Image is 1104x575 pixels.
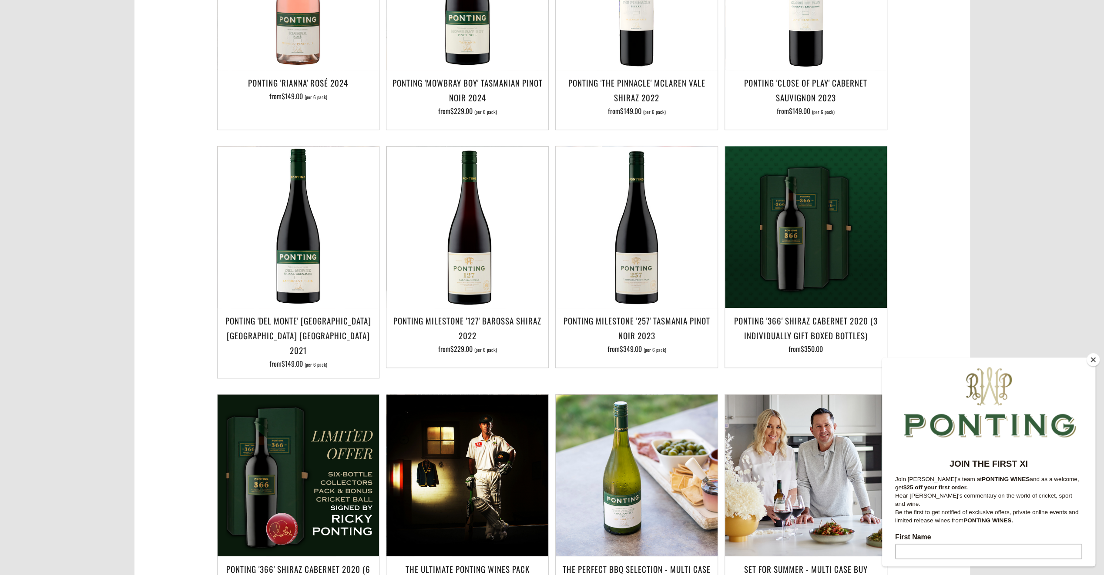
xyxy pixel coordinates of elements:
input: Subscribe [13,285,200,301]
a: Ponting Milestone '127' Barossa Shiraz 2022 from$229.00 (per 6 pack) [386,313,548,357]
span: from [607,106,665,116]
h3: Ponting 'Rianna' Rosé 2024 [222,75,375,90]
strong: $25 off your first order. [21,127,86,133]
span: from [438,344,497,354]
label: Email [13,249,200,259]
span: from [789,344,823,354]
span: We will send you a confirmation email to subscribe. I agree to sign up to the Ponting Wines newsl... [13,311,195,349]
strong: PONTING WINES [100,118,148,125]
p: Join [PERSON_NAME]'s team at and as a welcome, get [13,117,200,134]
span: (per 6 pack) [812,110,835,114]
span: $229.00 [450,106,473,116]
span: (per 6 pack) [305,95,327,100]
span: (per 6 pack) [643,348,666,352]
span: from [607,344,666,354]
label: Last Name [13,212,200,223]
span: $350.00 [801,344,823,354]
span: (per 6 pack) [474,110,497,114]
h3: Ponting '366' Shiraz Cabernet 2020 (3 individually gift boxed bottles) [729,313,883,343]
h3: Ponting 'Mowbray Boy' Tasmanian Pinot Noir 2024 [391,75,544,105]
span: from [438,106,497,116]
a: Ponting Milestone '257' Tasmania Pinot Noir 2023 from$349.00 (per 6 pack) [556,313,718,357]
span: (per 6 pack) [305,362,327,367]
span: (per 6 pack) [643,110,665,114]
a: Ponting 'Rianna' Rosé 2024 from$149.00 (per 6 pack) [218,75,379,119]
span: (per 6 pack) [474,348,497,352]
p: Be the first to get notified of exclusive offers, private online events and limited release wines... [13,150,200,167]
span: $149.00 [282,91,303,101]
a: Ponting 'Mowbray Boy' Tasmanian Pinot Noir 2024 from$229.00 (per 6 pack) [386,75,548,119]
h3: Ponting 'The Pinnacle' McLaren Vale Shiraz 2022 [560,75,713,105]
a: Ponting 'Del Monte' [GEOGRAPHIC_DATA] [GEOGRAPHIC_DATA] [GEOGRAPHIC_DATA] 2021 from$149.00 (per 6... [218,313,379,368]
label: First Name [13,176,200,186]
span: from [269,358,327,369]
span: $149.00 [789,106,810,116]
h3: Ponting Milestone '257' Tasmania Pinot Noir 2023 [560,313,713,343]
h3: Ponting Milestone '127' Barossa Shiraz 2022 [391,313,544,343]
span: $149.00 [620,106,641,116]
a: Ponting '366' Shiraz Cabernet 2020 (3 individually gift boxed bottles) from$350.00 [725,313,887,357]
button: Close [1087,353,1100,366]
span: from [777,106,835,116]
strong: PONTING WINES. [81,160,131,166]
h3: Ponting 'Del Monte' [GEOGRAPHIC_DATA] [GEOGRAPHIC_DATA] [GEOGRAPHIC_DATA] 2021 [222,313,375,358]
span: from [269,91,327,101]
strong: JOIN THE FIRST XI [67,101,146,111]
p: Hear [PERSON_NAME]'s commentary on the world of cricket, sport and wine. [13,134,200,150]
h3: Ponting 'Close of Play' Cabernet Sauvignon 2023 [729,75,883,105]
span: $149.00 [282,358,303,369]
span: $349.00 [619,344,641,354]
span: $229.00 [450,344,473,354]
a: Ponting 'The Pinnacle' McLaren Vale Shiraz 2022 from$149.00 (per 6 pack) [556,75,718,119]
a: Ponting 'Close of Play' Cabernet Sauvignon 2023 from$149.00 (per 6 pack) [725,75,887,119]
